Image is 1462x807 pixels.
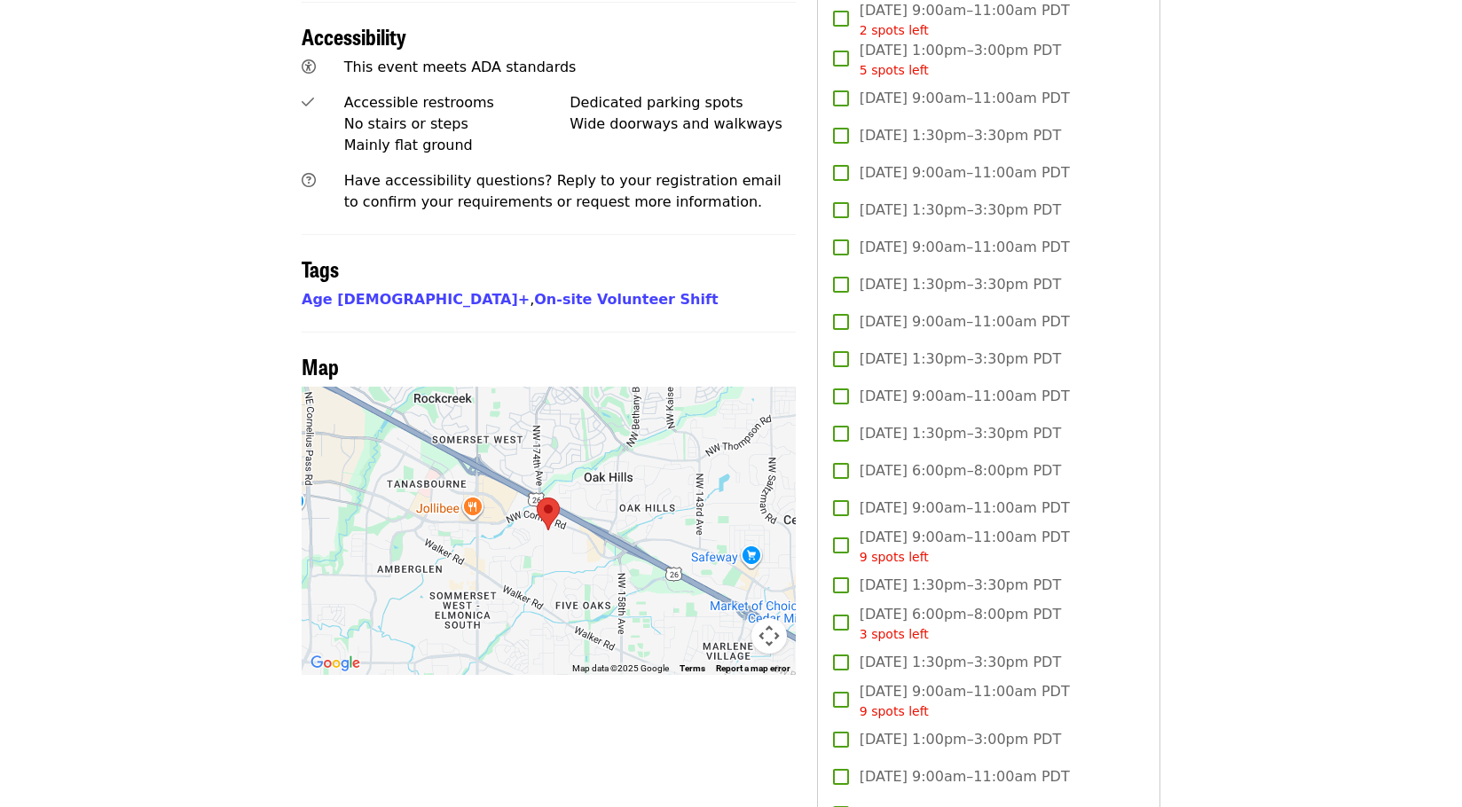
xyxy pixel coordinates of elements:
[860,575,1061,596] span: [DATE] 1:30pm–3:30pm PDT
[860,460,1061,482] span: [DATE] 6:00pm–8:00pm PDT
[302,253,339,284] span: Tags
[860,766,1070,787] span: [DATE] 9:00am–11:00am PDT
[860,40,1061,80] span: [DATE] 1:00pm–3:00pm PDT
[860,604,1061,644] span: [DATE] 6:00pm–8:00pm PDT
[860,704,929,718] span: 9 spots left
[860,237,1070,258] span: [DATE] 9:00am–11:00am PDT
[344,92,570,114] div: Accessible restrooms
[344,135,570,156] div: Mainly flat ground
[344,59,577,75] span: This event meets ADA standards
[302,291,534,308] span: ,
[860,627,929,641] span: 3 spots left
[860,386,1070,407] span: [DATE] 9:00am–11:00am PDT
[860,349,1061,370] span: [DATE] 1:30pm–3:30pm PDT
[302,172,316,189] i: question-circle icon
[860,652,1061,673] span: [DATE] 1:30pm–3:30pm PDT
[302,59,316,75] i: universal-access icon
[860,162,1070,184] span: [DATE] 9:00am–11:00am PDT
[680,663,705,673] a: Terms (opens in new tab)
[860,423,1061,444] span: [DATE] 1:30pm–3:30pm PDT
[570,114,796,135] div: Wide doorways and walkways
[860,550,929,564] span: 9 spots left
[860,63,929,77] span: 5 spots left
[860,311,1070,333] span: [DATE] 9:00am–11:00am PDT
[751,618,787,654] button: Map camera controls
[860,729,1061,750] span: [DATE] 1:00pm–3:00pm PDT
[860,498,1070,519] span: [DATE] 9:00am–11:00am PDT
[860,274,1061,295] span: [DATE] 1:30pm–3:30pm PDT
[534,291,718,308] a: On-site Volunteer Shift
[716,663,790,673] a: Report a map error
[860,23,929,37] span: 2 spots left
[302,20,406,51] span: Accessibility
[302,291,530,308] a: Age [DEMOGRAPHIC_DATA]+
[302,350,339,381] span: Map
[860,88,1070,109] span: [DATE] 9:00am–11:00am PDT
[302,94,314,111] i: check icon
[306,652,365,675] img: Google
[344,114,570,135] div: No stairs or steps
[860,200,1061,221] span: [DATE] 1:30pm–3:30pm PDT
[860,527,1070,567] span: [DATE] 9:00am–11:00am PDT
[860,681,1070,721] span: [DATE] 9:00am–11:00am PDT
[570,92,796,114] div: Dedicated parking spots
[860,125,1061,146] span: [DATE] 1:30pm–3:30pm PDT
[344,172,782,210] span: Have accessibility questions? Reply to your registration email to confirm your requirements or re...
[572,663,669,673] span: Map data ©2025 Google
[306,652,365,675] a: Open this area in Google Maps (opens a new window)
